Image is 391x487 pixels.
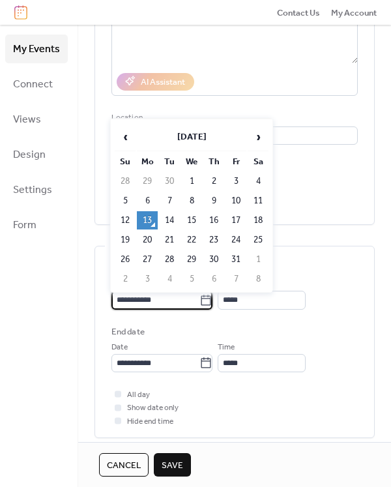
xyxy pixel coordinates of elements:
span: › [248,124,268,150]
td: 14 [159,211,180,229]
td: 20 [137,231,158,249]
a: Views [5,105,68,134]
td: 9 [203,192,224,210]
td: 26 [115,250,136,269]
th: [DATE] [137,123,246,151]
td: 2 [115,270,136,288]
td: 7 [225,270,246,288]
span: All day [127,389,150,402]
a: Connect [5,70,68,98]
a: Design [5,140,68,169]
td: 18 [248,211,268,229]
button: Cancel [99,453,149,477]
td: 3 [225,172,246,190]
td: 12 [115,211,136,229]
td: 22 [181,231,202,249]
th: Mo [137,153,158,171]
td: 11 [248,192,268,210]
div: End date [111,325,145,338]
td: 3 [137,270,158,288]
td: 8 [248,270,268,288]
span: Date [111,341,128,354]
th: Su [115,153,136,171]
span: Time [218,341,235,354]
span: My Account [331,7,377,20]
td: 30 [203,250,224,269]
td: 17 [225,211,246,229]
span: Save [162,459,183,472]
td: 28 [159,250,180,269]
th: Tu [159,153,180,171]
td: 1 [248,250,268,269]
td: 28 [115,172,136,190]
td: 6 [137,192,158,210]
a: Settings [5,175,68,204]
td: 16 [203,211,224,229]
a: My Account [331,6,377,19]
a: Form [5,211,68,239]
td: 27 [137,250,158,269]
span: My Events [13,39,60,60]
span: Contact Us [277,7,320,20]
td: 21 [159,231,180,249]
span: Show date only [127,402,179,415]
td: 31 [225,250,246,269]
span: Cancel [107,459,141,472]
td: 19 [115,231,136,249]
td: 8 [181,192,202,210]
th: Th [203,153,224,171]
td: 10 [225,192,246,210]
td: 23 [203,231,224,249]
td: 6 [203,270,224,288]
td: 13 [137,211,158,229]
td: 4 [248,172,268,190]
td: 5 [181,270,202,288]
th: We [181,153,202,171]
span: Form [13,215,36,236]
div: Location [111,111,355,125]
td: 2 [203,172,224,190]
button: Save [154,453,191,477]
td: 5 [115,192,136,210]
td: 1 [181,172,202,190]
td: 7 [159,192,180,210]
span: Connect [13,74,53,95]
td: 30 [159,172,180,190]
span: Design [13,145,46,166]
td: 24 [225,231,246,249]
td: 29 [181,250,202,269]
span: ‹ [115,124,135,150]
td: 15 [181,211,202,229]
td: 29 [137,172,158,190]
a: Contact Us [277,6,320,19]
td: 4 [159,270,180,288]
span: Settings [13,180,52,201]
td: 25 [248,231,268,249]
span: Hide end time [127,415,173,428]
img: logo [14,5,27,20]
th: Sa [248,153,268,171]
th: Fr [225,153,246,171]
a: My Events [5,35,68,63]
span: Views [13,110,41,130]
